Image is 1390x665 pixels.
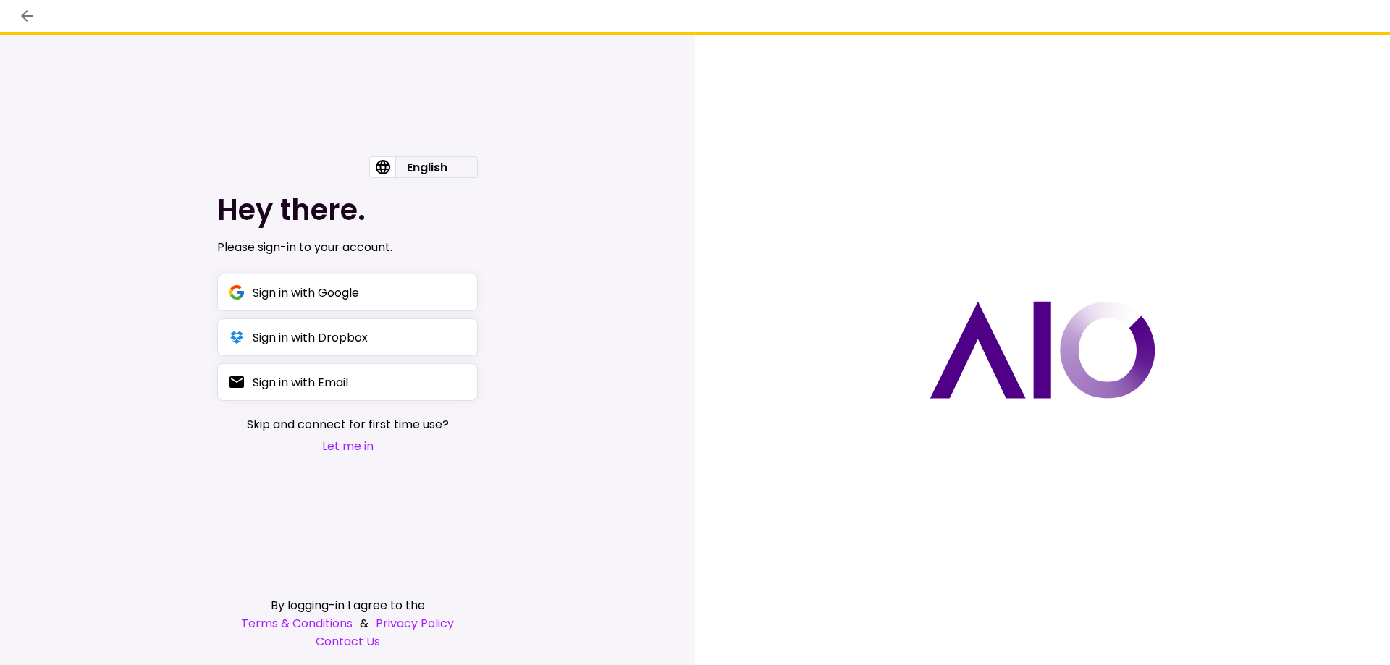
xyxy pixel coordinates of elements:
[217,596,478,614] div: By logging-in I agree to the
[217,318,478,356] button: Sign in with Dropbox
[247,437,449,455] button: Let me in
[217,614,478,632] div: &
[253,284,359,302] div: Sign in with Google
[253,329,368,347] div: Sign in with Dropbox
[217,363,478,401] button: Sign in with Email
[376,614,454,632] a: Privacy Policy
[253,373,348,391] div: Sign in with Email
[217,192,478,227] h1: Hey there.
[217,632,478,651] a: Contact Us
[241,614,353,632] a: Terms & Conditions
[217,274,478,311] button: Sign in with Google
[930,301,1155,399] img: AIO logo
[14,4,39,28] button: back
[247,415,449,433] span: Skip and connect for first time use?
[395,157,459,177] div: English
[217,239,478,256] div: Please sign-in to your account.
